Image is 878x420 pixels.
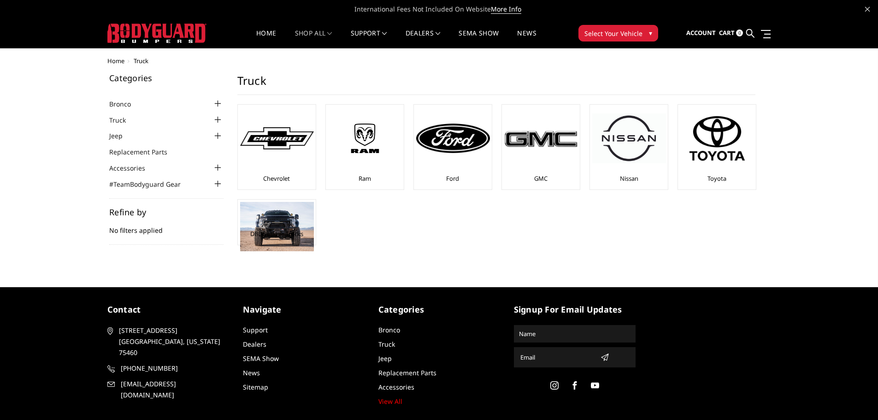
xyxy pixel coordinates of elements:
input: Name [515,326,634,341]
button: Select Your Vehicle [578,25,658,41]
span: [PHONE_NUMBER] [121,363,228,374]
a: Dealers [243,340,266,349]
a: News [517,30,536,48]
a: SEMA Show [459,30,499,48]
a: Home [256,30,276,48]
a: Dealers [406,30,441,48]
a: Bronco [109,99,142,109]
a: Accessories [109,163,157,173]
span: [STREET_ADDRESS] [GEOGRAPHIC_DATA], [US_STATE] 75460 [119,325,226,358]
input: Email [517,350,597,365]
a: Cart 0 [719,21,743,46]
h5: Categories [109,74,224,82]
a: [EMAIL_ADDRESS][DOMAIN_NAME] [107,379,229,401]
a: Account [686,21,716,46]
a: Accessories [378,383,414,391]
h5: contact [107,303,229,316]
a: Toyota [707,174,726,183]
a: Support [351,30,387,48]
a: Support [243,325,268,334]
a: Replacement Parts [378,368,436,377]
span: Cart [719,29,735,37]
a: More Info [491,5,521,14]
a: Ford [446,174,459,183]
a: Ram [359,174,371,183]
span: Account [686,29,716,37]
img: BODYGUARD BUMPERS [107,24,206,43]
a: Sitemap [243,383,268,391]
a: DBL Designs Trucks [250,230,303,238]
a: Truck [109,115,137,125]
h5: Categories [378,303,500,316]
a: News [243,368,260,377]
div: No filters applied [109,208,224,245]
a: #TeamBodyguard Gear [109,179,192,189]
a: Replacement Parts [109,147,179,157]
h1: Truck [237,74,755,95]
a: Bronco [378,325,400,334]
a: shop all [295,30,332,48]
span: ▾ [649,28,652,38]
span: 0 [736,30,743,36]
a: View All [378,397,402,406]
a: Truck [378,340,395,349]
a: Jeep [378,354,392,363]
a: Jeep [109,131,134,141]
h5: Refine by [109,208,224,216]
span: [EMAIL_ADDRESS][DOMAIN_NAME] [121,379,228,401]
a: [PHONE_NUMBER] [107,363,229,374]
h5: signup for email updates [514,303,636,316]
a: Chevrolet [263,174,290,183]
a: Nissan [620,174,638,183]
a: SEMA Show [243,354,279,363]
h5: Navigate [243,303,365,316]
a: GMC [534,174,548,183]
span: Select Your Vehicle [584,29,642,38]
span: Truck [134,57,148,65]
a: Home [107,57,124,65]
